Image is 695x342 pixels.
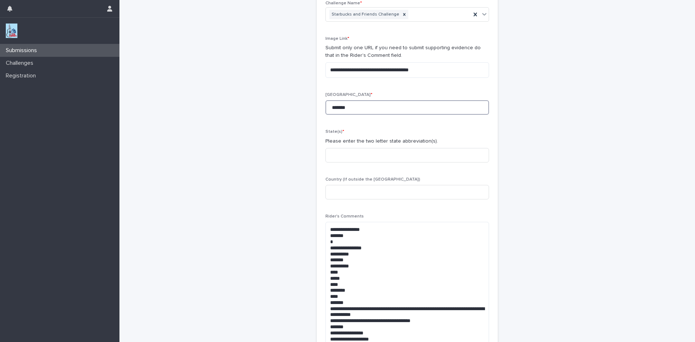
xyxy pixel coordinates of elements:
div: Starbucks and Friends Challenge [329,10,400,20]
p: Submissions [3,47,43,54]
img: jxsLJbdS1eYBI7rVAS4p [6,24,17,38]
p: Challenges [3,60,39,67]
span: Country (If outside the [GEOGRAPHIC_DATA]) [325,177,420,182]
span: Image Link [325,37,349,41]
p: Please enter the two letter state abbreviation(s). [325,138,489,145]
span: Challenge Name [325,1,362,5]
span: [GEOGRAPHIC_DATA] [325,93,372,97]
span: State(s) [325,130,344,134]
p: Registration [3,72,42,79]
p: Submit only one URL if you need to submit supporting evidence do that in the Rider's Comment field. [325,44,489,59]
span: Rider's Comments [325,214,364,219]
